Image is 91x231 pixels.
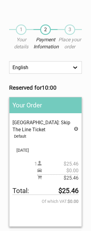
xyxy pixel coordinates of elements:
span: Total to be paid [12,188,79,195]
span: $0.00 [42,167,79,174]
p: Place your order [58,36,82,50]
p: Payment Information [33,36,58,50]
span: [DATE] [12,147,79,154]
span: Pickup price [37,167,79,174]
span: [GEOGRAPHIC_DATA]: Skip The Line Ticket [12,120,70,132]
p: Your details [9,36,33,50]
strong: $0.00 [68,198,79,205]
h3: Reserved for [9,84,82,91]
h2: Your Order [9,97,82,113]
span: Of which VAT: [12,198,79,205]
strong: $25.46 [58,188,79,194]
div: Default [14,133,79,140]
span: 1 [16,24,26,35]
span: 1 person(s) [34,161,79,167]
span: Subtotal [37,174,79,181]
strong: 10:00 [42,84,57,91]
span: $25.46 [42,175,79,181]
span: 3 [65,24,75,35]
span: 2 [40,24,51,35]
span: $25.46 [42,161,79,167]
